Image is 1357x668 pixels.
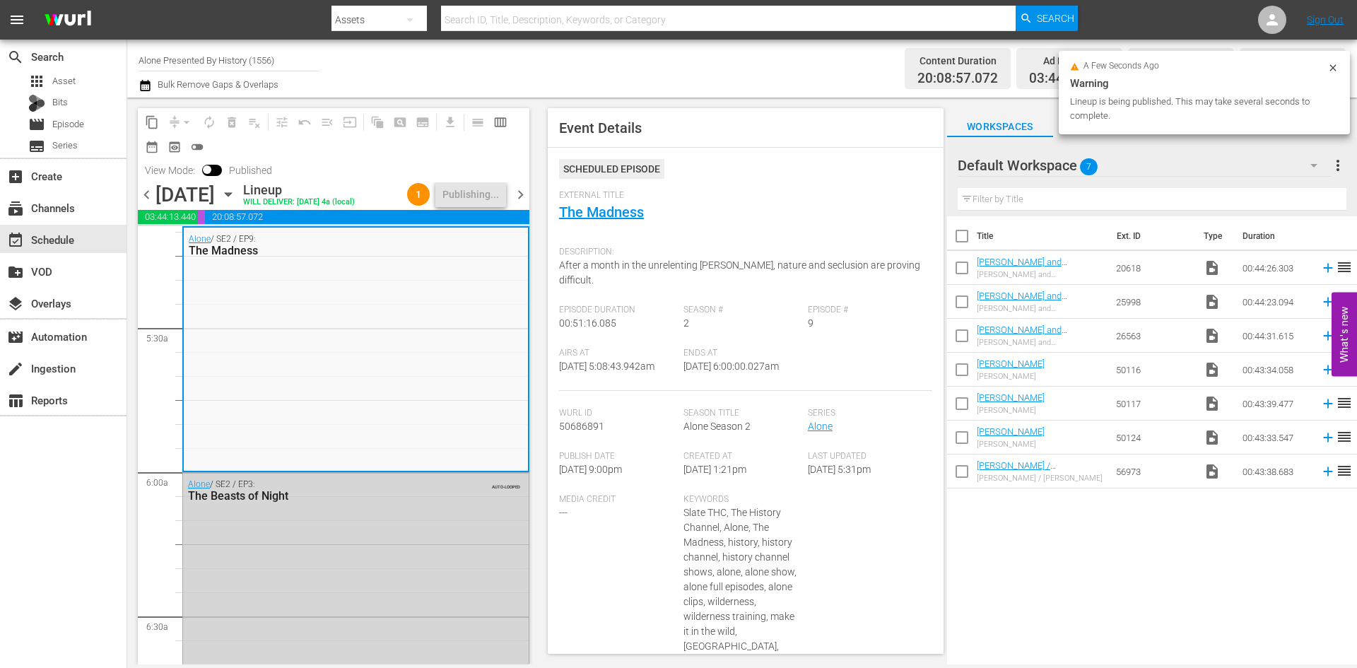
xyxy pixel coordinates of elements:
[155,79,278,90] span: Bulk Remove Gaps & Overlaps
[1110,285,1198,319] td: 25998
[1320,430,1336,445] svg: Add to Schedule
[808,464,871,475] span: [DATE] 5:31pm
[977,324,1067,346] a: [PERSON_NAME] and [PERSON_NAME]
[512,186,529,204] span: chevron_right
[977,257,1067,278] a: [PERSON_NAME] and [PERSON_NAME]
[1336,394,1353,411] span: reorder
[1110,251,1198,285] td: 20618
[243,198,355,207] div: WILL DELIVER: [DATE] 4a (local)
[52,74,76,88] span: Asset
[493,115,507,129] span: calendar_view_week_outlined
[462,108,489,136] span: Day Calendar View
[1029,51,1110,71] div: Ad Duration
[163,136,186,158] span: View Backup
[316,111,339,134] span: Fill episodes with ad slates
[808,305,925,316] span: Episode #
[243,182,355,198] div: Lineup
[917,51,998,71] div: Content Duration
[1204,361,1221,378] span: Video
[683,361,779,372] span: [DATE] 6:00:00.027am
[1329,157,1346,174] span: more_vert
[977,372,1045,381] div: [PERSON_NAME]
[808,317,813,329] span: 9
[559,247,925,258] span: Description:
[1329,148,1346,182] button: more_vert
[559,451,676,462] span: Publish Date
[1336,259,1353,276] span: reorder
[1307,14,1344,25] a: Sign Out
[977,406,1045,415] div: [PERSON_NAME]
[1237,353,1315,387] td: 00:43:34.058
[188,489,454,503] div: The Beasts of Night
[559,305,676,316] span: Episode Duration
[1320,260,1336,276] svg: Add to Schedule
[1204,429,1221,446] span: Video
[198,210,205,224] span: 00:06:49.596
[683,451,801,462] span: Created At
[977,440,1045,449] div: [PERSON_NAME]
[141,136,163,158] span: Month Calendar View
[1234,216,1319,256] th: Duration
[1320,294,1336,310] svg: Add to Schedule
[1029,71,1110,87] span: 03:44:13.440
[958,146,1331,185] div: Default Workspace
[221,111,243,134] span: Select an event to delete
[1204,463,1221,480] span: Video
[1237,319,1315,353] td: 00:44:31.615
[1320,328,1336,344] svg: Add to Schedule
[1204,327,1221,344] span: Video
[28,95,45,112] div: Bits
[1070,75,1339,92] div: Warning
[7,329,24,346] span: Automation
[808,451,925,462] span: Last Updated
[52,117,84,131] span: Episode
[559,190,925,201] span: External Title
[188,479,210,489] a: Alone
[205,210,529,224] span: 20:08:57.072
[7,392,24,409] span: Reports
[138,165,202,176] span: View Mode:
[189,234,211,244] a: Alone
[1108,216,1194,256] th: Ext. ID
[559,317,616,329] span: 00:51:16.085
[8,11,25,28] span: menu
[293,111,316,134] span: Revert to Primary Episode
[559,348,676,359] span: Airs At
[947,118,1053,136] span: Workspaces
[202,165,212,175] span: Toggle to switch from Published to Draft view.
[28,73,45,90] span: Asset
[1110,421,1198,455] td: 50124
[155,183,215,206] div: [DATE]
[28,138,45,155] span: Series
[559,408,676,419] span: Wurl Id
[977,270,1105,279] div: [PERSON_NAME] and [PERSON_NAME]
[188,479,454,503] div: / SE2 / EP3:
[7,232,24,249] span: Schedule
[435,182,506,207] button: Publishing...
[7,264,24,281] span: VOD
[1204,395,1221,412] span: video_file
[198,111,221,134] span: Loop Content
[411,111,434,134] span: Create Series Block
[1110,387,1198,421] td: 50117
[977,338,1105,347] div: [PERSON_NAME] and [PERSON_NAME]
[186,136,208,158] span: 24 hours Lineup View is OFF
[683,421,751,432] span: Alone Season 2
[7,49,24,66] span: Search
[442,182,499,207] div: Publishing...
[1016,6,1078,31] button: Search
[977,304,1105,313] div: [PERSON_NAME] and [PERSON_NAME]
[1037,6,1074,31] span: Search
[1110,353,1198,387] td: 50116
[559,204,644,221] a: The Madness
[1053,118,1159,136] span: Search
[977,392,1045,403] a: [PERSON_NAME]
[683,408,801,419] span: Season Title
[189,234,454,257] div: / SE2 / EP9:
[559,259,920,286] span: After a month in the unrelenting [PERSON_NAME], nature and seclusion are proving difficult.
[168,140,182,154] span: preview_outlined
[977,460,1056,481] a: [PERSON_NAME] / [PERSON_NAME]
[559,494,676,505] span: Media Credit
[808,421,833,432] a: Alone
[389,111,411,134] span: Create Search Block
